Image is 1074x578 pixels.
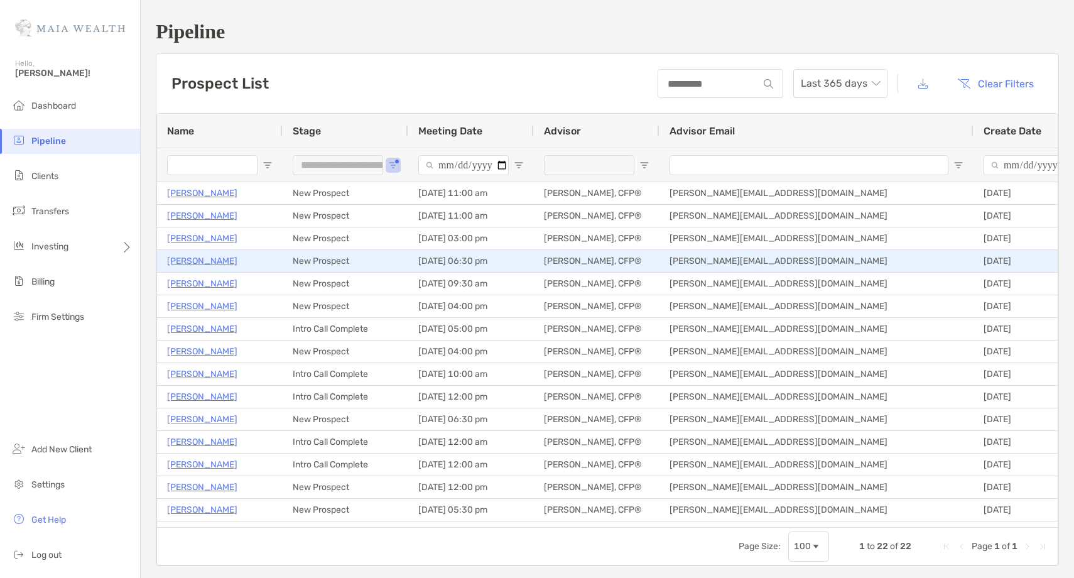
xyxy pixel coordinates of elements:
input: Name Filter Input [167,155,258,175]
button: Open Filter Menu [263,160,273,170]
div: [DATE] 09:30 am [408,273,534,295]
div: Intro Call Complete [283,363,408,385]
a: [PERSON_NAME] [167,525,237,540]
span: [PERSON_NAME]! [15,68,133,79]
input: Advisor Email Filter Input [670,155,948,175]
div: [PERSON_NAME], CFP® [534,363,659,385]
div: New Prospect [283,499,408,521]
div: Intro Call Complete [283,454,408,476]
div: Next Page [1022,542,1033,552]
div: [PERSON_NAME][EMAIL_ADDRESS][DOMAIN_NAME] [659,341,974,363]
div: [DATE] 12:00 am [408,431,534,453]
p: [PERSON_NAME] [167,208,237,224]
h3: Prospect List [171,75,269,92]
div: [PERSON_NAME], CFP® [534,386,659,408]
span: Billing [31,276,55,287]
div: 100 [794,541,811,552]
a: [PERSON_NAME] [167,479,237,495]
div: New Prospect [283,521,408,543]
span: Transfers [31,206,69,217]
div: New Prospect [283,182,408,204]
span: Page [972,541,992,552]
a: [PERSON_NAME] [167,412,237,427]
div: [PERSON_NAME], CFP® [534,295,659,317]
div: Page Size: [739,541,781,552]
div: [PERSON_NAME], CFP® [534,318,659,340]
div: [PERSON_NAME], CFP® [534,227,659,249]
span: Pipeline [31,136,66,146]
img: billing icon [11,273,26,288]
div: [PERSON_NAME][EMAIL_ADDRESS][DOMAIN_NAME] [659,205,974,227]
div: [DATE] 10:00 am [408,363,534,385]
span: Last 365 days [801,70,880,97]
div: [PERSON_NAME][EMAIL_ADDRESS][DOMAIN_NAME] [659,295,974,317]
div: New Prospect [283,250,408,272]
span: 22 [900,541,911,552]
div: [PERSON_NAME][EMAIL_ADDRESS][DOMAIN_NAME] [659,521,974,543]
span: Clients [31,171,58,182]
div: [PERSON_NAME], CFP® [534,250,659,272]
span: Dashboard [31,101,76,111]
a: [PERSON_NAME] [167,434,237,450]
a: [PERSON_NAME] [167,185,237,201]
div: [DATE] 11:00 am [408,182,534,204]
div: Intro Call Complete [283,318,408,340]
div: [PERSON_NAME], CFP® [534,499,659,521]
a: [PERSON_NAME] [167,344,237,359]
div: [PERSON_NAME][EMAIL_ADDRESS][DOMAIN_NAME] [659,273,974,295]
div: [PERSON_NAME][EMAIL_ADDRESS][DOMAIN_NAME] [659,227,974,249]
div: [PERSON_NAME][EMAIL_ADDRESS][DOMAIN_NAME] [659,408,974,430]
a: [PERSON_NAME] [167,321,237,337]
div: [DATE] 11:00 am [408,205,534,227]
div: [PERSON_NAME][EMAIL_ADDRESS][DOMAIN_NAME] [659,182,974,204]
p: [PERSON_NAME] [167,231,237,246]
img: dashboard icon [11,97,26,112]
div: [PERSON_NAME][EMAIL_ADDRESS][DOMAIN_NAME] [659,431,974,453]
button: Open Filter Menu [514,160,524,170]
div: [PERSON_NAME], CFP® [534,476,659,498]
button: Open Filter Menu [639,160,649,170]
span: 1 [994,541,1000,552]
span: of [890,541,898,552]
div: Intro Call Complete [283,386,408,408]
div: New Prospect [283,476,408,498]
div: [PERSON_NAME][EMAIL_ADDRESS][DOMAIN_NAME] [659,250,974,272]
a: [PERSON_NAME] [167,457,237,472]
div: [DATE] 06:30 pm [408,408,534,430]
div: [PERSON_NAME], CFP® [534,454,659,476]
a: [PERSON_NAME] [167,389,237,405]
div: [DATE] 05:00 pm [408,318,534,340]
span: Add New Client [31,444,92,455]
div: New Prospect [283,295,408,317]
span: 1 [1012,541,1017,552]
div: [PERSON_NAME], CFP® [534,273,659,295]
input: Meeting Date Filter Input [418,155,509,175]
div: [PERSON_NAME][EMAIL_ADDRESS][DOMAIN_NAME] [659,499,974,521]
div: [PERSON_NAME], CFP® [534,182,659,204]
div: New Prospect [283,227,408,249]
div: Last Page [1038,542,1048,552]
img: investing icon [11,238,26,253]
span: Get Help [31,515,66,525]
img: get-help icon [11,511,26,526]
button: Clear Filters [948,70,1043,97]
a: [PERSON_NAME] [167,502,237,518]
a: [PERSON_NAME] [167,276,237,292]
div: New Prospect [283,341,408,363]
span: Name [167,125,194,137]
a: [PERSON_NAME] [167,253,237,269]
h1: Pipeline [156,20,1059,43]
div: [DATE] 12:00 pm [408,476,534,498]
div: New Prospect [283,205,408,227]
span: Firm Settings [31,312,84,322]
span: Settings [31,479,65,490]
